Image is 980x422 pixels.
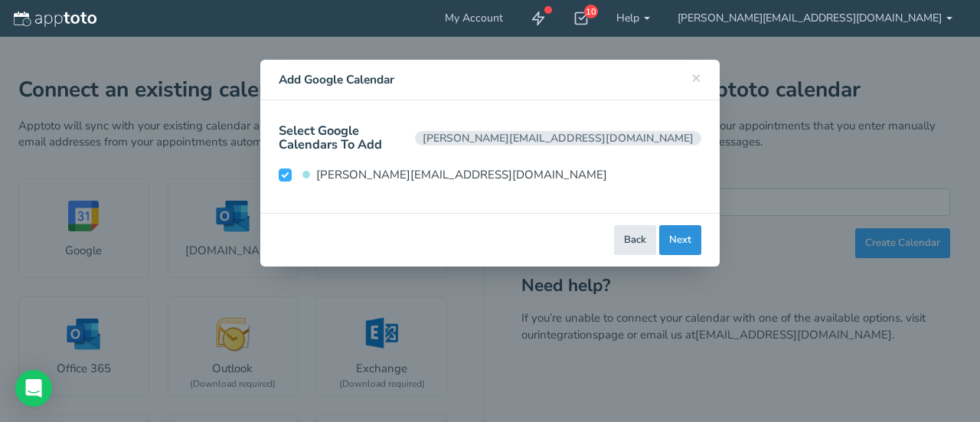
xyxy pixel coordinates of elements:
[279,71,701,88] h4: Add Google Calendar
[279,124,701,152] h2: Select Google Calendars To Add
[415,131,701,146] span: [PERSON_NAME][EMAIL_ADDRESS][DOMAIN_NAME]
[659,225,701,255] button: Next
[15,370,52,407] div: Open Intercom Messenger
[614,225,656,255] button: Back
[279,168,292,182] input: [PERSON_NAME][EMAIL_ADDRESS][DOMAIN_NAME]
[279,167,607,183] label: [PERSON_NAME][EMAIL_ADDRESS][DOMAIN_NAME]
[691,67,701,88] span: ×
